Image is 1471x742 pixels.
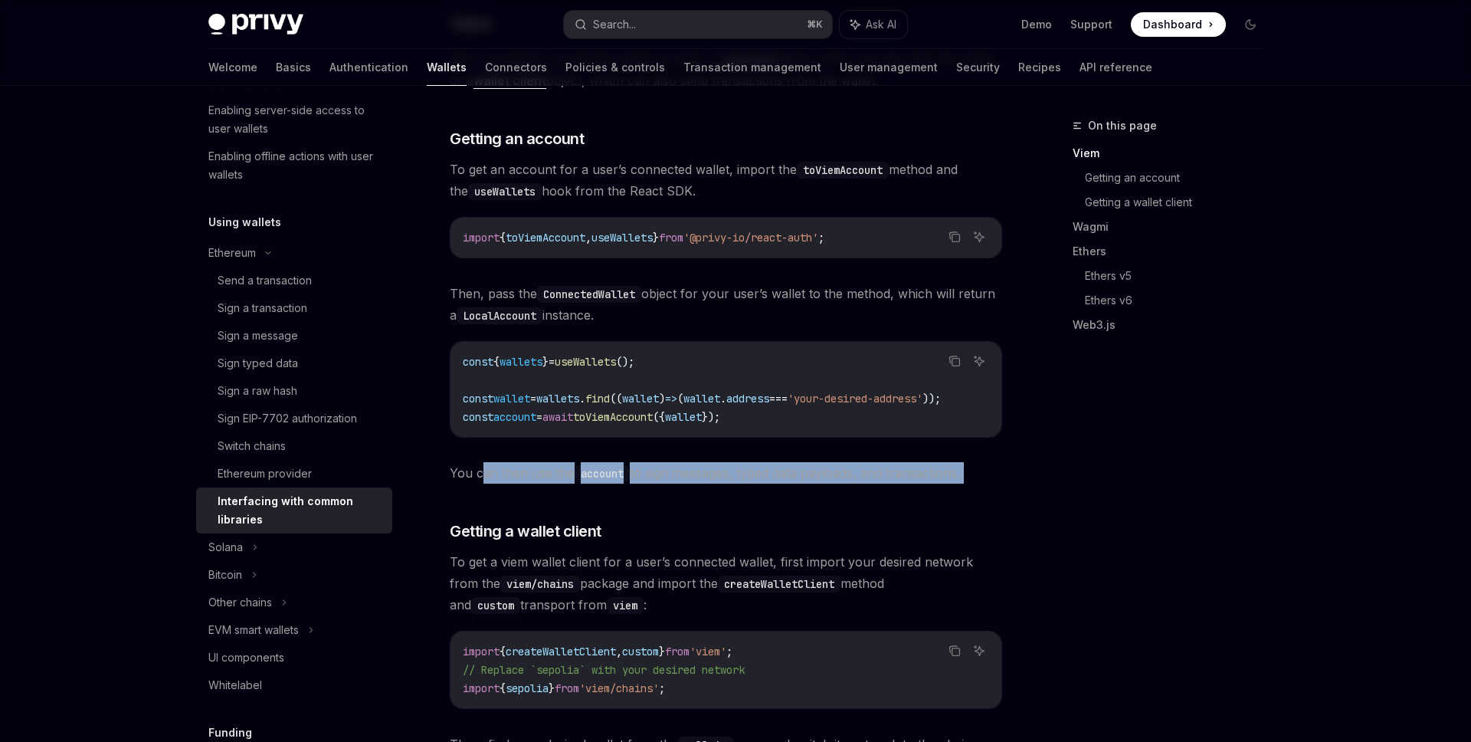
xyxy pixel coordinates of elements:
[607,597,644,614] code: viem
[1085,288,1275,313] a: Ethers v6
[218,409,357,428] div: Sign EIP-7702 authorization
[683,392,720,405] span: wallet
[218,437,286,455] div: Switch chains
[450,128,584,149] span: Getting an account
[208,724,252,742] h5: Funding
[549,355,555,369] span: =
[208,593,272,612] div: Other chains
[218,492,383,529] div: Interfacing with common libraries
[536,392,579,405] span: wallets
[500,681,506,695] span: {
[450,159,1002,202] span: To get an account for a user’s connected wallet, import the method and the hook from the React SDK.
[1085,264,1275,288] a: Ethers v5
[818,231,824,245] span: ;
[208,213,281,231] h5: Using wallets
[196,405,392,432] a: Sign EIP-7702 authorization
[797,162,889,179] code: toViemAccount
[457,307,542,324] code: LocalAccount
[565,49,665,86] a: Policies & controls
[1079,49,1152,86] a: API reference
[471,597,520,614] code: custom
[945,641,965,661] button: Copy the contents from the code block
[208,621,299,639] div: EVM smart wallets
[1070,17,1112,32] a: Support
[840,11,907,38] button: Ask AI
[653,231,659,245] span: }
[542,355,549,369] span: }
[506,231,585,245] span: toViemAccount
[622,392,659,405] span: wallet
[720,392,726,405] span: .
[506,681,549,695] span: sepolia
[1021,17,1052,32] a: Demo
[218,382,297,400] div: Sign a raw hash
[208,101,383,138] div: Enabling server-side access to user wallets
[530,392,536,405] span: =
[659,681,665,695] span: ;
[769,392,788,405] span: ===
[665,645,690,658] span: from
[208,566,242,584] div: Bitcoin
[196,488,392,534] a: Interfacing with common libraries
[218,327,298,345] div: Sign a message
[677,392,683,405] span: (
[1073,215,1275,239] a: Wagmi
[1088,117,1157,135] span: On this page
[555,681,579,695] span: from
[956,49,1000,86] a: Security
[945,351,965,371] button: Copy the contents from the code block
[575,465,630,482] code: account
[463,355,493,369] span: const
[616,355,634,369] span: ();
[463,663,745,677] span: // Replace `sepolia` with your desired network
[579,392,585,405] span: .
[1143,17,1202,32] span: Dashboard
[1073,239,1275,264] a: Ethers
[463,231,500,245] span: import
[500,645,506,658] span: {
[653,410,665,424] span: ({
[196,350,392,377] a: Sign typed data
[591,231,653,245] span: useWallets
[573,410,653,424] span: toViemAccount
[450,462,1002,484] span: You can then use the to sign messages, typed data payloads, and transactions.
[726,392,769,405] span: address
[208,14,303,35] img: dark logo
[450,551,1002,616] span: To get a viem wallet client for a user’s connected wallet, first import your desired network from...
[683,231,818,245] span: '@privy-io/react-auth'
[208,49,257,86] a: Welcome
[196,97,392,143] a: Enabling server-side access to user wallets
[1238,12,1263,37] button: Toggle dark mode
[1018,49,1061,86] a: Recipes
[500,231,506,245] span: {
[622,645,659,658] span: custom
[659,231,683,245] span: from
[485,49,547,86] a: Connectors
[218,299,307,317] div: Sign a transaction
[616,645,622,658] span: ,
[969,351,989,371] button: Ask AI
[659,645,665,658] span: }
[196,267,392,294] a: Send a transaction
[500,355,542,369] span: wallets
[208,676,262,694] div: Whitelabel
[564,11,832,38] button: Search...⌘K
[329,49,408,86] a: Authentication
[537,286,641,303] code: ConnectedWallet
[1073,141,1275,166] a: Viem
[683,49,821,86] a: Transaction management
[196,460,392,488] a: Ethereum provider
[690,645,726,658] span: 'viem'
[665,410,702,424] span: wallet
[1085,190,1275,215] a: Getting a wallet client
[196,644,392,671] a: UI components
[969,227,989,247] button: Ask AI
[218,465,312,483] div: Ethereum provider
[208,648,284,667] div: UI components
[196,143,392,189] a: Enabling offline actions with user wallets
[208,244,256,262] div: Ethereum
[549,681,555,695] span: }
[450,283,1002,326] span: Then, pass the object for your user’s wallet to the method, which will return a instance.
[1131,12,1226,37] a: Dashboard
[536,410,542,424] span: =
